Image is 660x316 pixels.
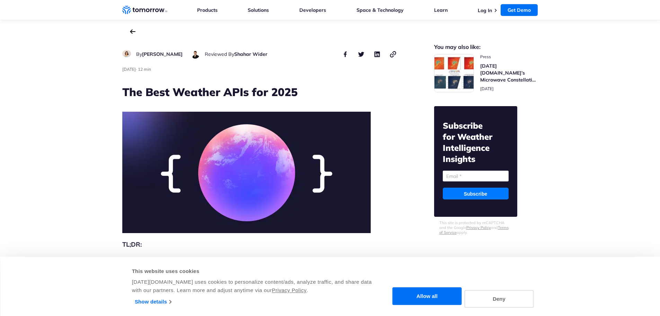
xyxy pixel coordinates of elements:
a: Developers [299,7,326,13]
span: publish date [480,86,494,91]
h1: The Best Weather APIs for 2025 [122,84,397,100]
button: Allow all [393,288,462,305]
a: Privacy Policy [272,287,307,293]
div: author name [136,50,183,58]
h2: Subscribe for Weather Intelligence Insights [443,120,509,164]
button: Deny [465,290,534,308]
a: back to the main blog page [130,29,135,34]
input: Subscribe [443,188,509,199]
a: Solutions [248,7,269,13]
a: Privacy Policy [466,225,491,230]
img: Ruth Favela [122,50,131,57]
button: share this post on twitter [357,50,366,58]
a: Terms of Service [439,225,509,235]
p: This site is protected by reCAPTCHA and the Google and apply. [439,220,512,235]
h3: [DATE][DOMAIN_NAME]’s Microwave Constellation Ready To Help This Hurricane Season [480,62,538,83]
a: Home link [122,5,167,15]
h2: You may also like: [434,44,538,50]
a: Show details [135,297,171,307]
button: share this post on facebook [341,50,350,58]
button: copy link to clipboard [389,50,397,58]
div: author name [205,50,267,58]
div: This website uses cookies [132,267,373,275]
a: Log In [478,7,492,14]
a: Read Tomorrow.io’s Microwave Constellation Ready To Help This Hurricane Season [434,54,538,92]
span: Estimated reading time [138,67,151,72]
h2: TL;DR: [122,240,397,249]
div: [DATE][DOMAIN_NAME] uses cookies to personalize content/ads, analyze traffic, and share data with... [132,278,373,294]
li: Weather APIs provide developers access to current, forecasted, and historical weather data. [136,255,397,263]
span: · [136,67,137,72]
img: Shahar Wider [191,50,200,59]
a: Get Demo [501,4,538,16]
span: By [136,51,142,57]
span: publish date [122,67,136,72]
span: Reviewed By [205,51,234,57]
input: Email * [443,171,509,181]
a: Products [197,7,218,13]
a: Learn [434,7,448,13]
span: post catecory [480,54,538,60]
a: Space & Technology [357,7,404,13]
button: share this post on linkedin [373,50,381,58]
